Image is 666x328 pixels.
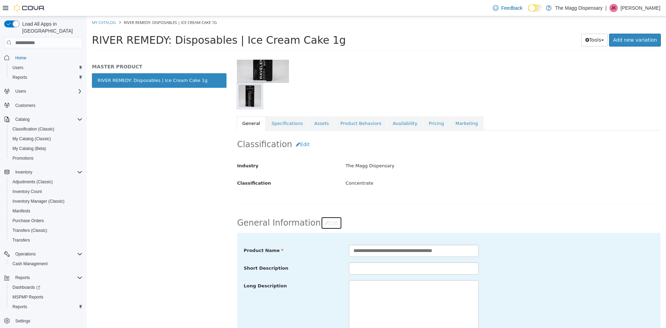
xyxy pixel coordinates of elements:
span: Dashboards [10,283,83,292]
p: The Magg Dispensary [555,4,603,12]
span: Customers [12,101,83,110]
a: Reports [10,73,30,82]
button: Classification (Classic) [7,124,85,134]
span: My Catalog (Beta) [12,146,46,151]
button: Users [7,63,85,73]
span: Transfers (Classic) [10,226,83,235]
a: Product Behaviors [248,100,300,115]
span: Users [12,65,23,70]
a: Inventory Manager (Classic) [10,197,67,205]
button: Inventory [12,168,35,176]
button: My Catalog (Classic) [7,134,85,144]
a: Settings [12,317,33,325]
a: Marketing [363,100,397,115]
h2: General Information [151,200,574,213]
input: Dark Mode [528,5,543,12]
button: Operations [12,250,39,258]
span: Transfers (Classic) [12,228,47,233]
span: Settings [15,318,30,324]
a: MSPMP Reports [10,293,46,301]
span: Transfers [10,236,83,244]
a: Home [12,54,29,62]
a: Adjustments (Classic) [10,178,55,186]
span: RIVER REMEDY: Disposables | Ice Cream Cake 1g [5,18,259,30]
button: Operations [1,249,85,259]
div: The Magg Dispensary [254,144,579,156]
a: Dashboards [7,283,85,292]
span: Classification (Classic) [12,126,54,132]
span: Purchase Orders [10,217,83,225]
a: Transfers [10,236,33,244]
span: Product Name [157,232,197,237]
button: Reports [7,73,85,82]
h2: Classification [151,122,574,135]
a: Assets [222,100,248,115]
button: Users [1,86,85,96]
span: Transfers [12,237,30,243]
span: Inventory [15,169,32,175]
span: Adjustments (Classic) [12,179,53,185]
button: Catalog [12,115,32,124]
a: Cash Management [10,260,50,268]
span: Reports [12,304,27,310]
span: Reports [10,73,83,82]
button: Transfers (Classic) [7,226,85,235]
a: Availability [300,100,336,115]
button: Customers [1,100,85,110]
a: My Catalog (Beta) [10,144,49,153]
span: Cash Management [10,260,83,268]
span: Operations [12,250,83,258]
button: Reports [1,273,85,283]
span: Operations [15,251,36,257]
span: Load All Apps in [GEOGRAPHIC_DATA] [19,20,83,34]
span: Long Description [157,267,200,272]
button: Manifests [7,206,85,216]
span: JK [611,4,616,12]
p: [PERSON_NAME] [621,4,660,12]
button: Promotions [7,153,85,163]
span: Home [15,55,26,61]
button: Purchase Orders [7,216,85,226]
span: Inventory [12,168,83,176]
a: Customers [12,101,38,110]
span: Inventory Manager (Classic) [12,199,65,204]
span: Reports [10,303,83,311]
button: MSPMP Reports [7,292,85,302]
button: Users [12,87,29,95]
button: Adjustments (Classic) [7,177,85,187]
span: Reports [12,274,83,282]
span: Adjustments (Classic) [10,178,83,186]
a: Promotions [10,154,36,162]
span: Inventory Count [10,187,83,196]
a: Reports [10,303,30,311]
span: Users [12,87,83,95]
span: Reports [15,275,30,280]
a: Feedback [490,1,525,15]
a: Specifications [179,100,222,115]
button: Edit [205,122,227,135]
a: Pricing [336,100,363,115]
img: Cova [14,5,45,11]
span: MSPMP Reports [10,293,83,301]
a: Transfers (Classic) [10,226,50,235]
span: Manifests [10,207,83,215]
a: Users [10,64,26,72]
span: RIVER REMEDY: Disposables | Ice Cream Cake 1g [37,3,130,9]
a: Classification (Classic) [10,125,57,133]
span: Manifests [12,208,30,214]
button: Reports [12,274,33,282]
span: Users [10,64,83,72]
span: Home [12,53,83,62]
span: Short Description [157,249,202,254]
button: Tools [495,17,521,30]
button: My Catalog (Beta) [7,144,85,153]
span: Users [15,89,26,94]
span: My Catalog (Classic) [12,136,51,142]
span: Inventory Manager (Classic) [10,197,83,205]
span: Feedback [501,5,522,11]
span: MSPMP Reports [12,294,43,300]
span: Reports [12,75,27,80]
a: General [150,100,179,115]
button: Inventory Count [7,187,85,196]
